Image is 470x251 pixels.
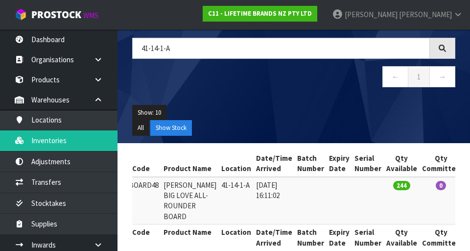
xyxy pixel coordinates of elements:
[295,151,327,177] th: Batch Number
[208,9,312,18] strong: C11 - LIFETIME BRANDS NZ PTY LTD
[31,8,81,21] span: ProStock
[254,177,295,225] td: [DATE] 16:11:02
[254,151,295,177] th: Date/Time Arrived
[382,66,408,87] a: ←
[254,225,295,251] th: Date/Time Arrived
[161,225,219,251] th: Product Name
[161,177,219,225] td: [PERSON_NAME] BIG LOVE ALL-ROUNDER BOARD
[327,151,352,177] th: Expiry Date
[203,6,317,22] a: C11 - LIFETIME BRANDS NZ PTY LTD
[399,10,452,19] span: [PERSON_NAME]
[132,38,430,59] input: Search inventories
[352,225,384,251] th: Serial Number
[150,120,192,136] button: Show Stock
[219,151,254,177] th: Location
[384,151,420,177] th: Qty Available
[161,151,219,177] th: Product Name
[219,225,254,251] th: Location
[327,225,352,251] th: Expiry Date
[295,225,327,251] th: Batch Number
[132,105,166,121] button: Show: 10
[132,66,455,90] nav: Page navigation
[420,225,463,251] th: Qty Committed
[393,181,410,190] span: 244
[15,8,27,21] img: cube-alt.png
[83,11,98,20] small: WMS
[352,151,384,177] th: Serial Number
[429,66,455,87] a: →
[219,177,254,225] td: 41-14-1-A
[420,151,463,177] th: Qty Committed
[436,181,446,190] span: 0
[345,10,398,19] span: [PERSON_NAME]
[384,225,420,251] th: Qty Available
[408,66,430,87] a: 1
[132,120,149,136] button: All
